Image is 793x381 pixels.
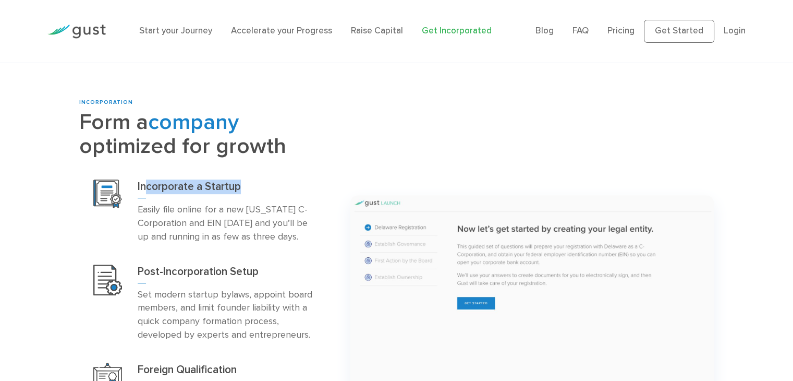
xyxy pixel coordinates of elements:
[138,288,321,342] p: Set modern startup bylaws, appoint board members, and limit founder liability with a quick compan...
[138,265,321,283] h3: Post-Incorporation Setup
[572,26,589,36] a: FAQ
[139,26,212,36] a: Start your Journey
[535,26,554,36] a: Blog
[93,180,122,208] img: Incorporation Icon
[47,25,106,39] img: Gust Logo
[138,203,321,244] p: Easily file online for a new [US_STATE] C-Corporation and EIN [DATE] and you’ll be up and running...
[724,26,746,36] a: Login
[79,99,335,106] div: INCORPORATION
[644,20,714,43] a: Get Started
[422,26,492,36] a: Get Incorporated
[607,26,635,36] a: Pricing
[138,180,321,198] h3: Incorporate a Startup
[79,111,335,159] h2: Form a optimized for growth
[231,26,332,36] a: Accelerate your Progress
[351,26,403,36] a: Raise Capital
[93,265,122,296] img: Post Incorporation Setup
[148,109,239,135] span: company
